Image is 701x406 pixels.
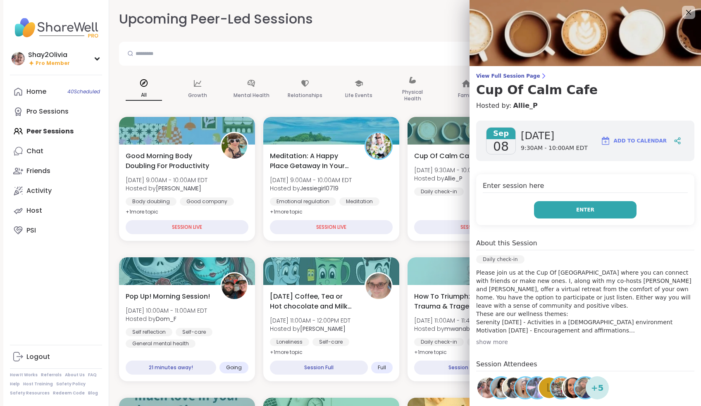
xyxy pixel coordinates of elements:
a: Allie_P [513,101,537,111]
span: + 5 [591,382,604,394]
div: Daily check-in [414,338,464,346]
span: 40 Scheduled [67,88,100,95]
a: Steven6560 [550,376,573,399]
div: Session Full [270,361,368,375]
a: Blog [88,390,98,396]
a: View Full Session PageCup Of Calm Cafe [476,73,694,97]
button: Add to Calendar [597,131,670,151]
span: [DATE] 9:00AM - 10:00AM EDT [126,176,207,184]
a: Shay2Olivia [476,376,499,399]
img: ShareWell Nav Logo [10,13,102,42]
div: 21 minutes away! [126,361,216,375]
h3: Cup Of Calm Cafe [476,83,694,97]
a: About Us [65,372,85,378]
span: [DATE] 9:00AM - 10:00AM EDT [270,176,352,184]
b: Allie_P [444,174,463,183]
a: Safety Resources [10,390,50,396]
div: Daily check-in [414,188,464,196]
span: Meditation: A Happy Place Getaway In Your Mind [270,151,355,171]
div: SESSION LIVE [126,220,248,234]
p: Mental Health [234,90,269,100]
img: ShareWell Logomark [601,136,610,146]
span: [DATE] [521,129,588,142]
div: Pro Sessions [26,107,69,116]
b: [PERSON_NAME] [156,184,201,192]
div: Self-care [176,328,212,336]
a: Help [10,381,20,387]
div: Friends [26,166,50,176]
span: Cup Of Calm Cafe [414,151,476,161]
a: L [538,376,561,399]
img: irisanne [515,378,536,398]
span: Pro Member [36,60,70,67]
b: [PERSON_NAME] [300,325,346,333]
a: iamanakeily [490,376,513,399]
span: Hosted by [270,325,350,333]
img: Susan [366,273,391,299]
a: PSI [10,221,102,240]
img: Shay2Olivia [477,378,498,398]
a: Chat [10,141,102,161]
p: Please join us at the Cup Of [GEOGRAPHIC_DATA] where you can connect with friends or make new one... [476,268,694,335]
div: General mental health [126,340,196,348]
a: How It Works [10,372,38,378]
span: 9:30AM - 10:00AM EDT [521,144,588,152]
div: Chat [26,147,43,156]
div: Self-care [312,338,349,346]
a: Home40Scheduled [10,82,102,102]
span: Add to Calendar [614,137,667,145]
p: All [126,90,162,101]
span: Full [378,364,386,371]
div: Good company [180,197,234,206]
a: Activity [10,181,102,201]
a: Host Training [23,381,53,387]
div: Grief [467,338,492,346]
img: BRandom502 [575,378,596,398]
b: Jessiegirl0719 [300,184,339,192]
b: mwanabe3 [444,325,477,333]
img: Jessiegirl0719 [366,133,391,159]
img: lyssa [527,378,548,398]
div: SESSION LIVE [414,220,537,234]
h4: Enter session here [483,181,688,193]
span: [DATE] 10:00AM - 11:00AM EDT [126,306,207,315]
a: Logout [10,347,102,367]
button: Enter [534,201,637,218]
p: Family [458,90,474,100]
span: Pop Up! Morning Session! [126,292,210,302]
p: Life Events [345,90,372,100]
span: Hosted by [126,315,207,323]
span: L [546,380,553,396]
span: [DATE] 9:30AM - 10:00AM EDT [414,166,496,174]
span: How To Triumph: Over Trauma & Tragedy! [414,292,500,311]
div: Daily check-in [476,255,525,264]
img: Adrienne_QueenOfTheDawn [222,133,247,159]
div: Body doubling [126,197,176,206]
div: Emotional regulation [270,197,336,206]
img: Hey_Judi [503,378,524,398]
h4: Session Attendees [476,359,694,371]
div: Logout [26,352,50,361]
a: BRandom502 [574,376,597,399]
a: Redeem Code [53,390,85,396]
span: [DATE] Coffee, Tea or Hot chocolate and Milk Club [270,292,355,311]
div: Meditation [339,197,379,206]
span: Sep [486,128,515,139]
a: Safety Policy [56,381,86,387]
a: irisanne [514,376,537,399]
h4: Hosted by: [476,101,694,111]
div: PSI [26,226,36,235]
img: Steven6560 [551,378,572,398]
div: Loneliness [270,338,309,346]
span: View Full Session Page [476,73,694,79]
a: lyssa [526,376,549,399]
p: Physical Health [394,87,431,104]
div: Session Full [414,361,512,375]
img: Shay2Olivia [12,52,25,65]
h2: Upcoming Peer-Led Sessions [119,10,313,28]
p: Growth [188,90,207,100]
div: Home [26,87,46,96]
span: Hosted by [270,184,352,192]
b: Dom_F [156,315,176,323]
span: [DATE] 11:00AM - 11:45AM EDT [414,316,494,325]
